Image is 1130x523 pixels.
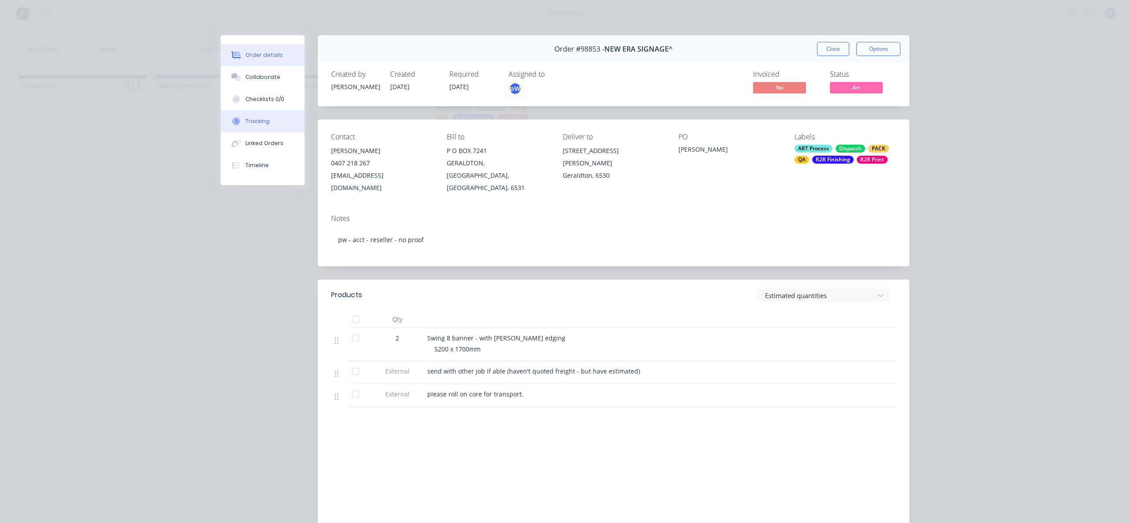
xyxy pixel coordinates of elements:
div: Contact [331,133,433,141]
div: Created by [331,70,380,78]
div: QA [795,156,809,164]
div: Labels [795,133,896,141]
span: External [374,366,420,376]
button: Linked Orders [221,132,305,154]
div: GERALDTON, [GEOGRAPHIC_DATA], [GEOGRAPHIC_DATA], 6531 [447,157,548,194]
div: [EMAIL_ADDRESS][DOMAIN_NAME] [331,169,433,194]
div: [PERSON_NAME] [331,82,380,91]
div: Required [449,70,498,78]
div: Dispatch [836,145,865,153]
div: Collaborate [245,73,280,81]
div: [PERSON_NAME] [331,145,433,157]
button: Order details [221,44,305,66]
button: Art [830,82,883,95]
button: Checklists 0/0 [221,88,305,110]
div: 0407 218 267 [331,157,433,169]
button: pW [508,82,522,95]
div: P O BOX 7241GERALDTON, [GEOGRAPHIC_DATA], [GEOGRAPHIC_DATA], 6531 [447,145,548,194]
div: [PERSON_NAME]0407 218 267[EMAIL_ADDRESS][DOMAIN_NAME] [331,145,433,194]
button: Collaborate [221,66,305,88]
div: ART Process [795,145,832,153]
div: Deliver to [563,133,664,141]
div: Assigned to [508,70,597,78]
div: Geraldton, 6530 [563,169,664,182]
div: R2R Finishing [812,156,854,164]
div: Status [830,70,896,78]
span: Order #98853 - [554,45,604,53]
div: Linked Orders [245,139,283,147]
div: Tracking [245,117,270,125]
span: Swing 8 banner - with [PERSON_NAME] edging [427,334,565,342]
span: NEW ERA SIGNAGE^ [604,45,673,53]
div: Checklists 0/0 [245,95,284,103]
div: [STREET_ADDRESS][PERSON_NAME] [563,145,664,169]
div: pw - acct - reseller - no proof [331,226,896,253]
div: R2R Print [857,156,888,164]
div: Qty [371,310,424,328]
span: Art [830,82,883,93]
div: Products [331,290,362,300]
div: [STREET_ADDRESS][PERSON_NAME]Geraldton, 6530 [563,145,664,182]
button: Timeline [221,154,305,176]
span: [DATE] [449,82,469,91]
div: PO [678,133,780,141]
div: Bill to [447,133,548,141]
div: Order details [245,51,283,59]
button: Close [817,42,849,56]
div: Created [390,70,439,78]
button: Options [856,42,900,56]
div: [PERSON_NAME] [678,145,780,157]
div: PACK [868,145,889,153]
div: Notes [331,214,896,223]
div: Timeline [245,161,269,169]
button: Tracking [221,110,305,132]
span: 2 [395,333,399,343]
span: please roll on core for transport. [427,390,524,398]
div: Invoiced [753,70,819,78]
div: P O BOX 7241 [447,145,548,157]
span: External [374,389,420,399]
span: No [753,82,806,93]
span: send with other job if able (haven't quoted freight - but have estimated) [427,367,640,375]
span: [DATE] [390,82,410,91]
span: 5200 x 1700mm [434,345,481,353]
